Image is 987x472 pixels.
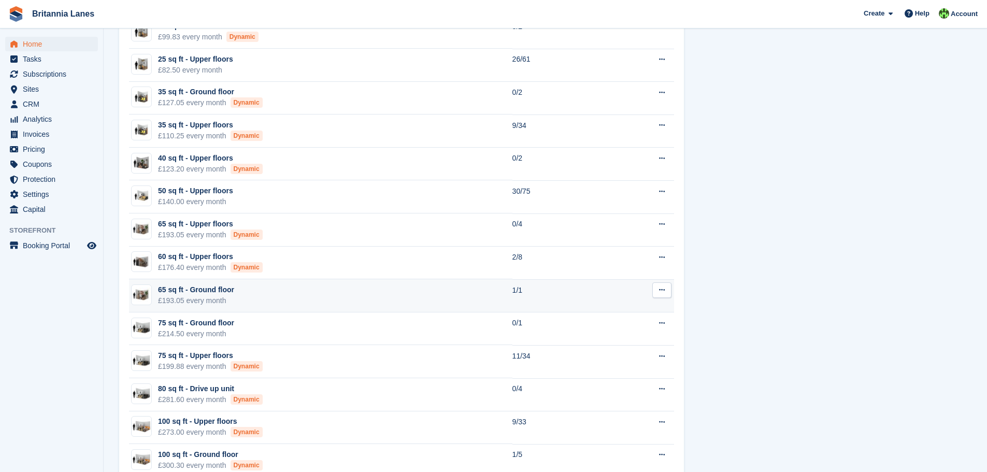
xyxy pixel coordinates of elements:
div: 65 sq ft - Ground floor [158,284,234,295]
img: 60-sqft-unit.jpg [132,254,151,269]
div: 100 sq ft - Ground floor [158,449,263,460]
div: £273.00 every month [158,427,263,438]
div: £300.30 every month [158,460,263,471]
span: Settings [23,187,85,202]
div: Dynamic [231,230,263,240]
a: menu [5,52,98,66]
img: 35-sqft-unit.jpg [132,123,151,138]
div: £110.25 every month [158,131,263,141]
a: menu [5,97,98,111]
div: 80 sq ft - Drive up unit [158,383,263,394]
div: Dynamic [231,262,263,273]
a: menu [5,37,98,51]
span: Coupons [23,157,85,171]
div: £140.00 every month [158,196,233,207]
img: 64-sqft-unit.jpg [132,288,151,303]
div: £193.05 every month [158,295,234,306]
img: 100-sqft-unit%20(1).jpg [132,452,151,467]
div: £193.05 every month [158,230,263,240]
div: 75 sq ft - Ground floor [158,318,234,328]
div: £82.50 every month [158,65,233,76]
span: Subscriptions [23,67,85,81]
span: Analytics [23,112,85,126]
div: 100 sq ft - Upper floors [158,416,263,427]
img: 50-sqft-unit.jpg [132,189,151,204]
img: Robert Parr [939,8,949,19]
div: £214.50 every month [158,328,234,339]
td: 2/8 [512,247,612,280]
div: £123.20 every month [158,164,263,175]
div: Dynamic [231,131,263,141]
div: Dynamic [231,361,263,371]
div: £281.60 every month [158,394,263,405]
a: menu [5,142,98,156]
img: 40-sqft-unit.jpg [132,155,151,170]
div: Dynamic [231,97,263,108]
div: 75 sq ft - Upper floors [158,350,263,361]
span: Sites [23,82,85,96]
a: menu [5,82,98,96]
img: 25-sqft-unit.jpg [132,57,151,72]
a: menu [5,202,98,217]
span: Help [915,8,929,19]
div: £127.05 every month [158,97,263,108]
td: 11/34 [512,345,612,378]
img: 75-sqft-unit.jpg [132,320,151,335]
span: Capital [23,202,85,217]
img: 64-sqft-unit.jpg [132,222,151,237]
span: Home [23,37,85,51]
div: Dynamic [231,460,263,470]
td: 0/2 [512,16,612,49]
div: Dynamic [231,427,263,437]
td: 0/2 [512,82,612,115]
span: Booking Portal [23,238,85,253]
span: Account [951,9,978,19]
img: 75-sqft-unit.jpg [132,387,151,402]
div: 65 sq ft - Upper floors [158,219,263,230]
a: menu [5,127,98,141]
img: 75-sqft-unit.jpg [132,353,151,368]
td: 0/4 [512,378,612,411]
div: £199.88 every month [158,361,263,372]
span: Invoices [23,127,85,141]
div: 50 sq ft - Upper floors [158,185,233,196]
a: Britannia Lanes [28,5,98,22]
img: stora-icon-8386f47178a22dfd0bd8f6a31ec36ba5ce8667c1dd55bd0f319d3a0aa187defe.svg [8,6,24,22]
td: 0/2 [512,148,612,181]
div: 35 sq ft - Ground floor [158,87,263,97]
img: 25-sqft-unit.jpg [132,24,151,39]
td: 26/61 [512,49,612,82]
span: CRM [23,97,85,111]
img: 35-sqft-unit.jpg [132,90,151,105]
a: menu [5,238,98,253]
span: Protection [23,172,85,187]
div: 25 sq ft - Upper floors [158,54,233,65]
td: 9/33 [512,411,612,445]
a: menu [5,112,98,126]
div: 60 sq ft - Upper floors [158,251,263,262]
div: Dynamic [231,394,263,405]
span: Pricing [23,142,85,156]
div: Dynamic [226,32,259,42]
a: menu [5,172,98,187]
div: 35 sq ft - Upper floors [158,120,263,131]
td: 9/34 [512,115,612,148]
div: 40 sq ft - Upper floors [158,153,263,164]
div: Dynamic [231,164,263,174]
td: 1/1 [512,279,612,312]
span: Create [864,8,884,19]
div: £176.40 every month [158,262,263,273]
span: Storefront [9,225,103,236]
a: menu [5,157,98,171]
a: Preview store [85,239,98,252]
a: menu [5,187,98,202]
td: 0/4 [512,213,612,247]
span: Tasks [23,52,85,66]
img: 100-sqft-unit%20(1).jpg [132,419,151,434]
td: 0/1 [512,312,612,346]
div: £99.83 every month [158,32,259,42]
td: 30/75 [512,180,612,213]
a: menu [5,67,98,81]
